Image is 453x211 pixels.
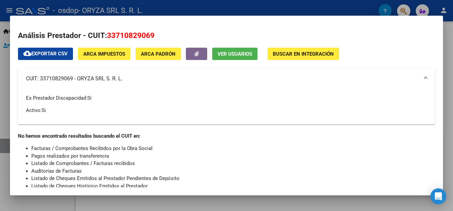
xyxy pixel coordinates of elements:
span: Si [42,107,46,113]
p: Activo: [26,107,427,114]
button: ARCA Impuestos [78,48,131,60]
div: Open Intercom Messenger [430,188,446,204]
li: Pagos realizados por transferencia [31,152,435,160]
button: Exportar CSV [18,48,73,60]
div: CUIT: 33710829069 - ORYZA SRL S. R. L. [18,89,435,124]
button: Buscar en Integración [267,48,339,60]
span: 33710829069 [107,31,155,40]
h2: Análisis Prestador - CUIT: [18,30,435,41]
span: ARCA Padrón [141,51,176,57]
button: Ver Usuarios [212,48,257,60]
strong: No hemos encontrado resultados buscando el CUIT en: [18,133,140,139]
li: Listado de Cheques Histórico Emitidos al Prestador [31,182,435,190]
span: Si [87,95,92,101]
span: Buscar en Integración [273,51,334,57]
span: Exportar CSV [23,51,68,57]
li: Facturas / Comprobantes Recibidos por la Obra Social [31,145,435,152]
mat-expansion-panel-header: CUIT: 33710829069 - ORYZA SRL S. R. L. [18,68,435,89]
p: Es Prestador Discapacidad: [26,94,427,102]
li: Listado de Comprobantes / Facturas recibidos [31,160,435,167]
span: Ver Usuarios [218,51,252,57]
mat-panel-title: CUIT: 33710829069 - ORYZA SRL S. R. L. [26,75,419,83]
li: Listado de Cheques Emitidos al Prestador Pendientes de Depósito [31,175,435,182]
button: ARCA Padrón [136,48,181,60]
span: ARCA Impuestos [83,51,125,57]
li: Auditorías de Facturas [31,167,435,175]
mat-icon: cloud_download [23,49,31,57]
